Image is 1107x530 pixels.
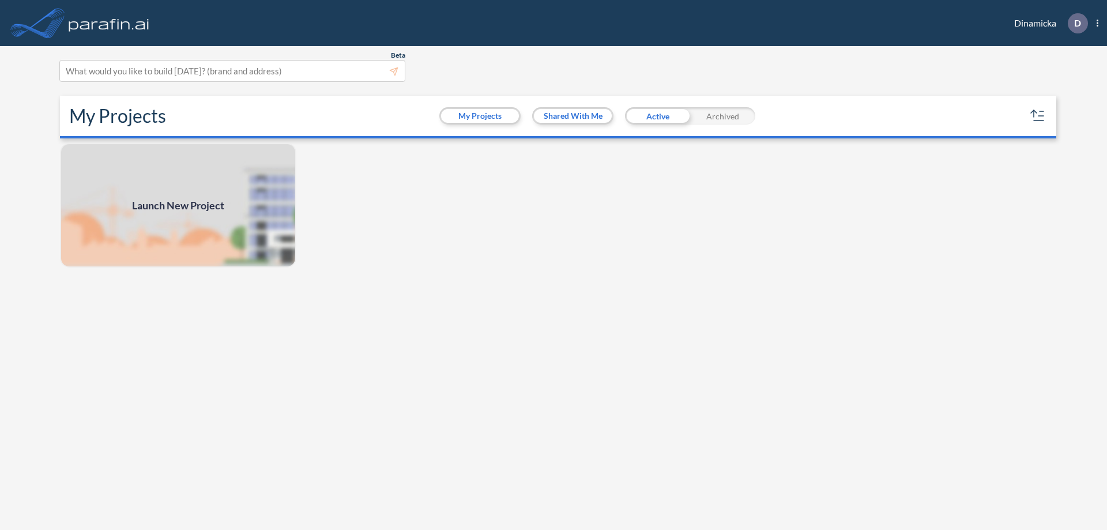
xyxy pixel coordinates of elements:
[997,13,1098,33] div: Dinamicka
[534,109,612,123] button: Shared With Me
[69,105,166,127] h2: My Projects
[60,143,296,268] img: add
[60,143,296,268] a: Launch New Project
[391,51,405,60] span: Beta
[690,107,755,125] div: Archived
[1074,18,1081,28] p: D
[1029,107,1047,125] button: sort
[132,198,224,213] span: Launch New Project
[625,107,690,125] div: Active
[441,109,519,123] button: My Projects
[66,12,152,35] img: logo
